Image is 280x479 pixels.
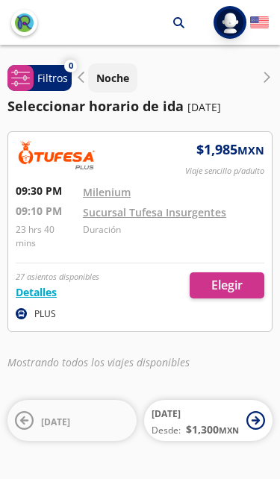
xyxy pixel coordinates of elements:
[96,70,129,86] p: Noche
[7,65,72,91] button: 0Filtros
[214,6,246,39] button: Abrir menú de usuario
[144,400,273,441] button: [DATE]Desde:$1,300MXN
[63,15,106,31] p: Culiacán
[250,13,269,32] button: English
[34,307,56,321] p: PLUS
[69,60,73,72] span: 0
[152,424,181,437] span: Desde:
[16,284,57,300] button: Detalles
[125,15,162,31] p: Tijuana
[186,422,239,437] span: $ 1,300
[83,185,131,199] a: Milenium
[83,205,226,219] a: Sucursal Tufesa Insurgentes
[187,99,221,115] p: [DATE]
[219,425,239,436] small: MXN
[7,96,184,116] p: Seleccionar horario de ida
[7,355,190,369] em: Mostrando todos los viajes disponibles
[16,271,99,284] p: 27 asientos disponibles
[88,63,137,93] button: Noche
[37,70,68,86] p: Filtros
[11,10,37,36] button: back
[152,407,181,420] span: [DATE]
[41,416,70,428] span: [DATE]
[7,400,137,441] button: [DATE]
